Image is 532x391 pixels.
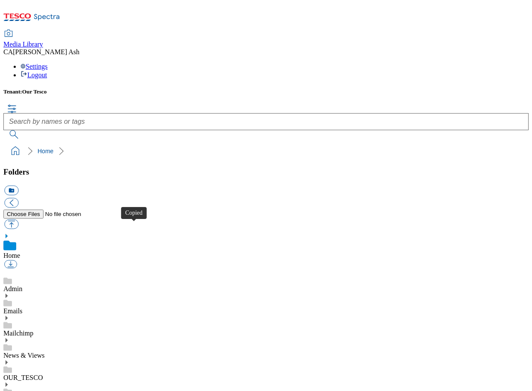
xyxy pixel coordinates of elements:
[38,148,53,155] a: Home
[9,144,22,158] a: home
[3,30,43,48] a: Media Library
[3,48,13,55] span: CA
[3,167,529,177] h3: Folders
[13,48,79,55] span: [PERSON_NAME] Ash
[20,71,47,79] a: Logout
[3,307,22,315] a: Emails
[20,63,48,70] a: Settings
[3,285,22,292] a: Admin
[3,143,529,159] nav: breadcrumb
[3,374,43,381] a: OUR_TESCO
[3,41,43,48] span: Media Library
[3,252,20,259] a: Home
[3,88,529,95] h5: Tenant:
[3,330,33,337] a: Mailchimp
[22,88,47,95] span: Our Tesco
[3,352,45,359] a: News & Views
[3,113,529,130] input: Search by names or tags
